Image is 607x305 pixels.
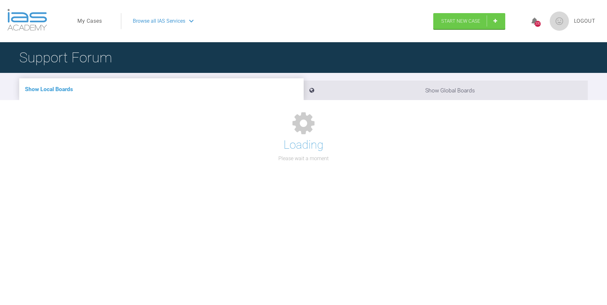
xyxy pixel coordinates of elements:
h1: Support Forum [19,46,112,69]
h1: Loading [284,136,323,154]
a: Start New Case [433,13,505,29]
span: Start New Case [441,18,480,24]
p: Please wait a moment [278,154,329,163]
a: My Cases [77,17,102,25]
img: logo-light.3e3ef733.png [7,9,47,31]
img: profile.png [550,12,569,31]
a: Logout [574,17,595,25]
li: Show Local Boards [19,78,304,100]
li: Show Global Boards [304,81,588,100]
span: Browse all IAS Services [133,17,185,25]
div: 330 [535,21,541,27]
